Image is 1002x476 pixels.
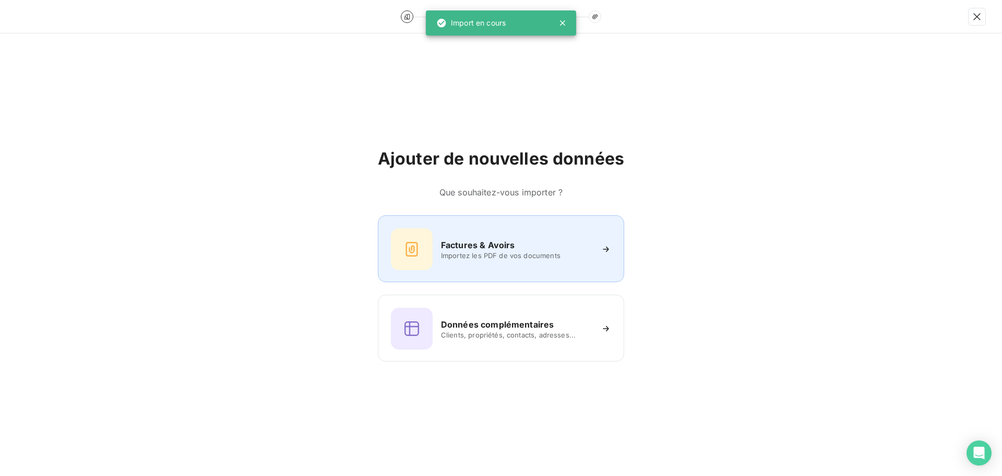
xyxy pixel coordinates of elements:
[378,186,624,199] h6: Que souhaitez-vous importer ?
[441,251,592,260] span: Importez les PDF de vos documents
[441,331,592,339] span: Clients, propriétés, contacts, adresses...
[378,148,624,169] h2: Ajouter de nouvelles données
[441,239,515,251] h6: Factures & Avoirs
[441,318,554,331] h6: Données complémentaires
[967,440,992,466] div: Open Intercom Messenger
